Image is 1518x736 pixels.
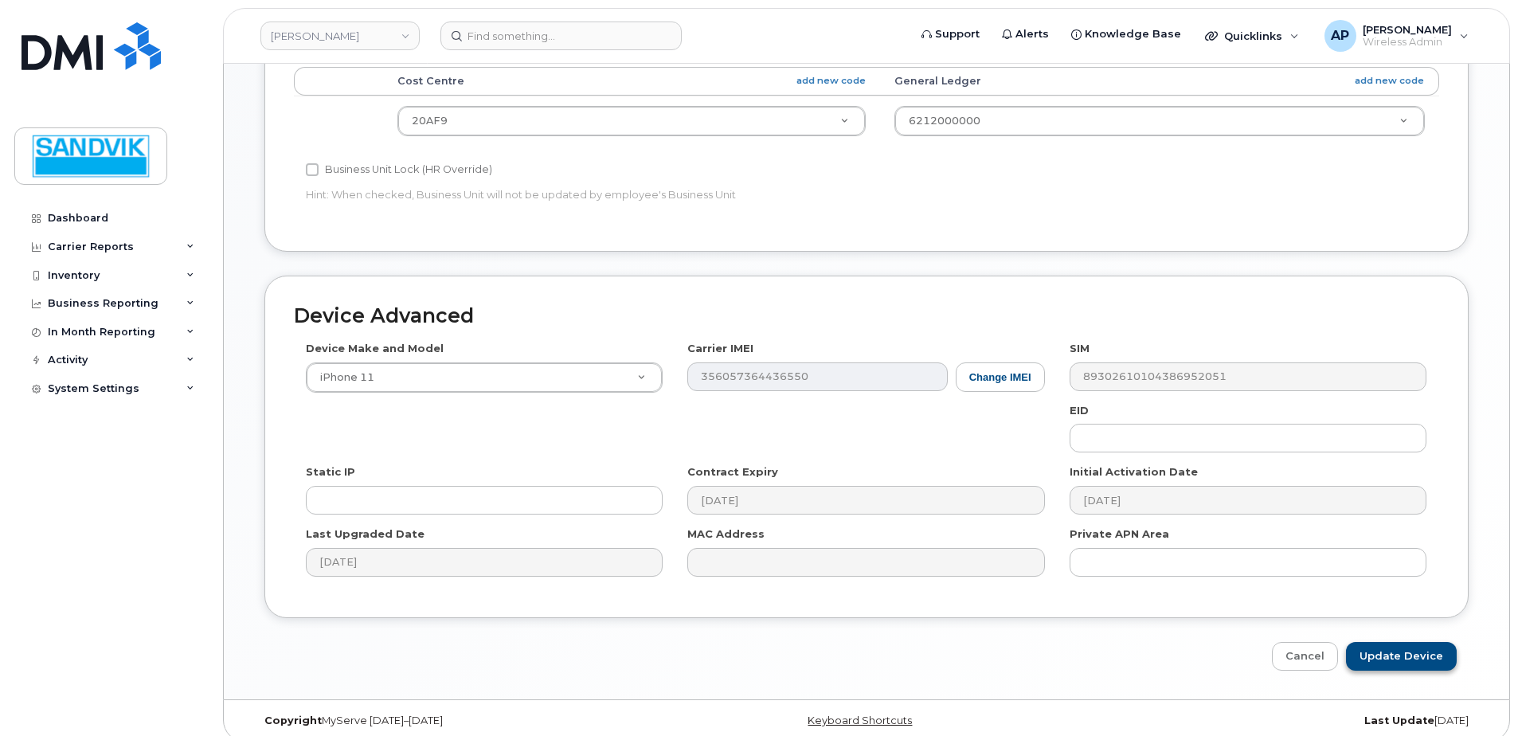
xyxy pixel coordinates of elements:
div: [DATE] [1071,714,1481,727]
th: General Ledger [880,67,1439,96]
th: Cost Centre [383,67,880,96]
a: iPhone 11 [307,363,662,392]
a: Cancel [1272,642,1338,671]
span: 6212000000 [909,115,980,127]
span: 20AF9 [412,115,448,127]
label: Initial Activation Date [1070,464,1198,480]
input: Business Unit Lock (HR Override) [306,163,319,176]
label: EID [1070,403,1089,418]
label: Device Make and Model [306,341,444,356]
input: Update Device [1346,642,1457,671]
label: Last Upgraded Date [306,527,424,542]
span: Wireless Admin [1363,36,1452,49]
a: Support [910,18,991,50]
strong: Copyright [264,714,322,726]
label: Private APN Area [1070,527,1169,542]
p: Hint: When checked, Business Unit will not be updated by employee's Business Unit [306,187,1045,202]
a: 6212000000 [895,107,1424,135]
span: Knowledge Base [1085,26,1181,42]
a: add new code [796,74,866,88]
strong: Last Update [1364,714,1434,726]
span: Alerts [1015,26,1049,42]
span: iPhone 11 [311,370,374,385]
span: [PERSON_NAME] [1363,23,1452,36]
label: Contract Expiry [687,464,778,480]
div: MyServe [DATE]–[DATE] [252,714,662,727]
input: Find something... [440,22,682,50]
span: Support [935,26,980,42]
label: MAC Address [687,527,765,542]
a: Knowledge Base [1060,18,1192,50]
div: Annette Panzani [1313,20,1480,52]
span: Quicklinks [1224,29,1282,42]
a: Alerts [991,18,1060,50]
span: AP [1331,26,1349,45]
div: Quicklinks [1194,20,1310,52]
a: Sandvik Tamrock [260,22,420,50]
button: Change IMEI [956,362,1045,392]
a: Keyboard Shortcuts [808,714,912,726]
a: 20AF9 [398,107,865,135]
label: Carrier IMEI [687,341,753,356]
label: Static IP [306,464,355,480]
label: SIM [1070,341,1090,356]
a: add new code [1355,74,1424,88]
h2: Device Advanced [294,305,1439,327]
label: Business Unit Lock (HR Override) [306,160,492,179]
